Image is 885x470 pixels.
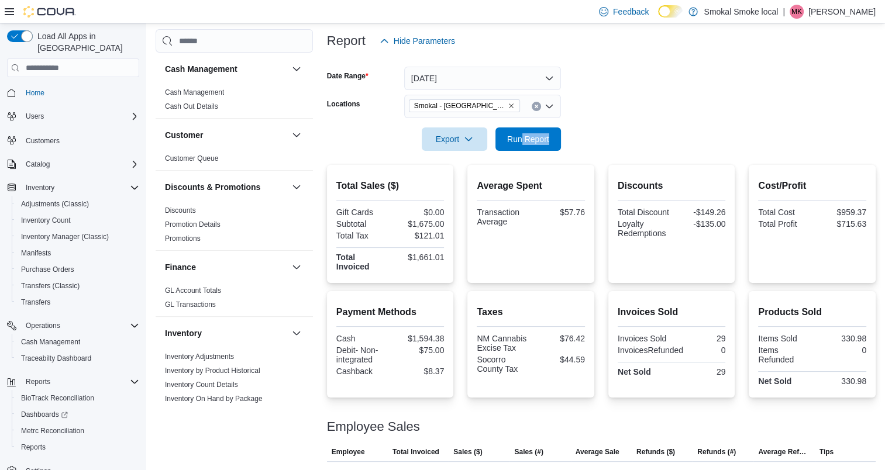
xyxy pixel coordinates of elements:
strong: Net Sold [758,376,791,386]
div: $121.01 [392,231,444,240]
span: Promotion Details [165,220,221,229]
a: Purchase Orders [16,262,79,277]
a: Adjustments (Classic) [16,197,94,211]
div: 0 [815,345,866,355]
span: Manifests [16,246,139,260]
span: Inventory [26,183,54,192]
div: $715.63 [815,219,866,229]
h2: Products Sold [758,305,866,319]
div: Cashback [336,367,388,376]
h3: Cash Management [165,63,237,75]
span: Transfers [21,298,50,307]
h2: Average Spent [477,179,585,193]
button: Customer [165,129,287,141]
span: Transfers (Classic) [21,281,80,291]
span: Smokal - Socorro [409,99,520,112]
span: Reports [21,375,139,389]
a: Dashboards [12,406,144,423]
button: Inventory [290,326,304,340]
button: Reports [12,439,144,455]
span: Promotions [165,234,201,243]
button: Transfers (Classic) [12,278,144,294]
div: 330.98 [815,376,866,386]
span: GL Account Totals [165,286,221,295]
span: Dashboards [16,407,139,421]
span: Run Report [507,133,549,145]
button: Remove Smokal - Socorro from selection in this group [508,102,515,109]
span: GL Transactions [165,300,216,309]
button: Catalog [21,157,54,171]
button: Users [21,109,49,123]
a: Manifests [16,246,56,260]
span: Cash Management [21,337,80,347]
label: Locations [327,99,360,109]
a: Home [21,86,49,100]
p: Smokal Smoke local [704,5,778,19]
button: Inventory [2,179,144,196]
a: GL Transactions [165,300,216,309]
a: Transfers (Classic) [16,279,84,293]
button: Run Report [495,127,561,151]
span: Inventory Count [16,213,139,227]
button: Inventory Manager (Classic) [12,229,144,245]
span: Catalog [21,157,139,171]
div: Total Discount [618,208,669,217]
h3: Discounts & Promotions [165,181,260,193]
h3: Customer [165,129,203,141]
span: Smokal - [GEOGRAPHIC_DATA] [414,100,505,112]
h2: Taxes [477,305,585,319]
button: Purchase Orders [12,261,144,278]
div: $75.00 [392,345,444,355]
span: Reports [16,440,139,454]
button: Inventory Count [12,212,144,229]
div: $959.37 [815,208,866,217]
span: Transfers [16,295,139,309]
button: Export [422,127,487,151]
span: Load All Apps in [GEOGRAPHIC_DATA] [33,30,139,54]
button: Manifests [12,245,144,261]
div: Gift Cards [336,208,388,217]
a: Transfers [16,295,55,309]
a: Cash Management [16,335,85,349]
button: Customers [2,132,144,148]
span: Metrc Reconciliation [16,424,139,438]
span: Operations [21,319,139,333]
span: Operations [26,321,60,330]
span: Average Sale [576,447,619,457]
div: Discounts & Promotions [156,203,313,250]
span: Metrc Reconciliation [21,426,84,436]
a: Promotion Details [165,220,221,229]
span: Sales ($) [453,447,482,457]
div: -$135.00 [674,219,725,229]
h2: Total Sales ($) [336,179,445,193]
span: Discounts [165,206,196,215]
div: Socorro County Tax [477,355,528,374]
h3: Finance [165,261,196,273]
div: InvoicesRefunded [618,345,683,355]
button: Traceabilty Dashboard [12,350,144,367]
span: Inventory [21,181,139,195]
span: Tips [819,447,834,457]
strong: Net Sold [618,367,651,376]
button: Metrc Reconciliation [12,423,144,439]
span: Adjustments (Classic) [21,199,89,209]
span: Customers [26,136,60,146]
a: Inventory Count [16,213,75,227]
span: Purchase Orders [21,265,74,274]
a: GL Account Totals [165,286,221,295]
a: Promotions [165,234,201,243]
span: Reports [21,443,46,452]
button: Reports [21,375,55,389]
div: Loyalty Redemptions [618,219,669,238]
span: Transfers (Classic) [16,279,139,293]
div: $76.42 [533,334,585,343]
button: Home [2,84,144,101]
button: Open list of options [545,102,554,111]
span: Traceabilty Dashboard [16,351,139,365]
span: Feedback [613,6,649,18]
span: Refunds (#) [697,447,736,457]
a: Discounts [165,206,196,215]
h3: Inventory [165,327,202,339]
a: BioTrack Reconciliation [16,391,99,405]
